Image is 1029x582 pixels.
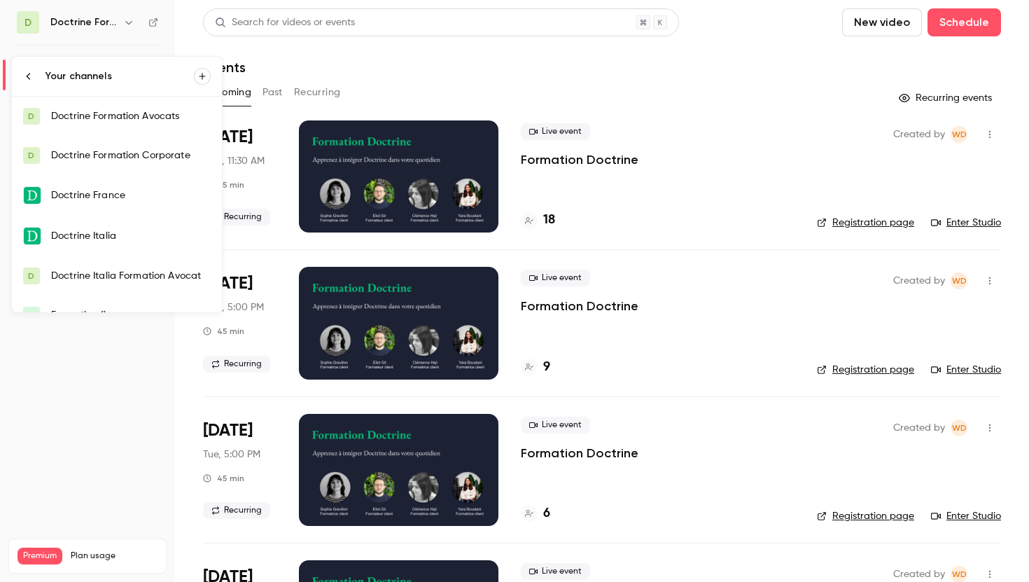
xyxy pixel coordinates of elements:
div: Doctrine Italia Formation Avocat [51,269,211,283]
div: Formation flow [51,308,211,322]
div: Doctrine France [51,188,211,202]
div: Doctrine Italia [51,229,211,243]
img: Doctrine France [24,187,41,204]
img: Doctrine Italia [24,228,41,244]
div: Your channels [45,69,194,83]
span: F [29,309,34,321]
div: Doctrine Formation Avocats [51,109,211,123]
div: Doctrine Formation Corporate [51,148,211,162]
span: D [28,270,34,282]
span: D [28,110,34,123]
span: D [28,149,34,162]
